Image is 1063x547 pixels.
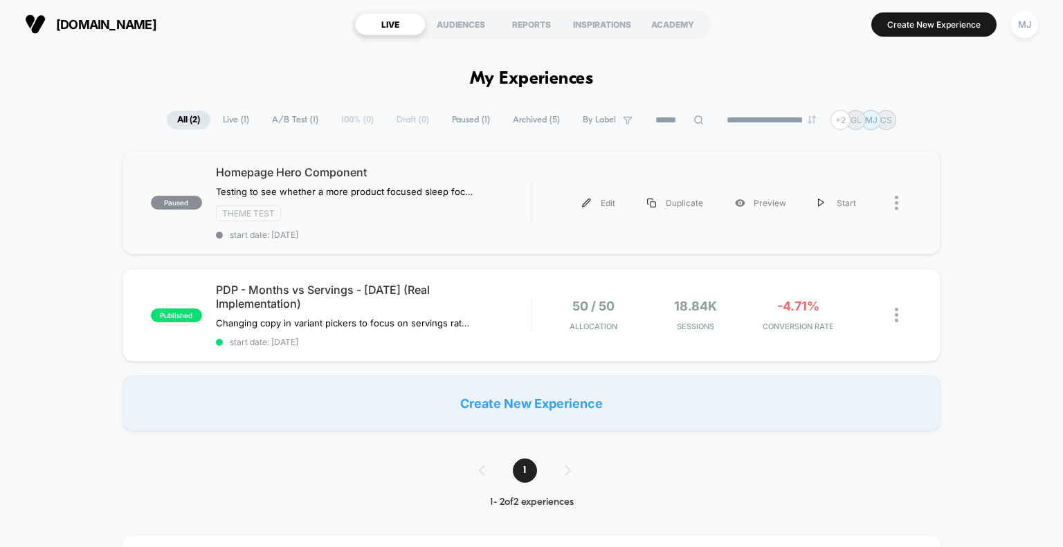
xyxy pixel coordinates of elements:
span: Homepage Hero Component [216,165,531,179]
div: 1 - 2 of 2 experiences [465,497,599,508]
span: Testing to see whether a more product focused sleep focused homepage (control) increases conversi... [216,186,473,197]
div: Edit [566,187,631,219]
p: GL [851,115,862,125]
h1: My Experiences [470,69,594,89]
button: MJ [1007,10,1042,39]
span: published [151,308,202,322]
img: Visually logo [25,14,46,35]
span: start date: [DATE] [216,230,531,240]
img: close [895,196,898,210]
span: Changing copy in variant pickers to focus on servings rather than months, to get people thinking ... [216,317,473,328]
button: [DOMAIN_NAME] [21,13,161,35]
button: Create New Experience [871,12,997,37]
img: end [808,115,816,124]
span: Live ( 1 ) [212,111,260,129]
span: 18.84k [674,299,717,313]
div: REPORTS [496,13,567,35]
div: MJ [1011,11,1038,38]
div: LIVE [355,13,426,35]
span: PDP - Months vs Servings - [DATE] (Real Implementation) [216,283,531,310]
span: -4.71% [777,299,819,313]
img: menu [582,198,591,207]
span: By Label [583,115,616,125]
span: All ( 2 ) [167,111,210,129]
span: Sessions [648,322,743,331]
div: Start [802,187,872,219]
div: + 2 [830,110,851,130]
img: menu [818,198,825,207]
span: 50 / 50 [572,299,615,313]
div: ACADEMY [637,13,708,35]
img: close [895,308,898,322]
p: CS [880,115,892,125]
span: [DOMAIN_NAME] [56,17,156,32]
div: INSPIRATIONS [567,13,637,35]
span: Theme Test [216,205,281,221]
img: menu [647,198,656,207]
div: Preview [719,187,802,219]
div: Create New Experience [122,376,941,431]
span: A/B Test ( 1 ) [262,111,329,129]
span: CONVERSION RATE [750,322,846,331]
span: paused [151,196,202,210]
span: 1 [513,458,537,483]
span: Paused ( 1 ) [442,111,500,129]
span: start date: [DATE] [216,337,531,347]
div: Duplicate [631,187,719,219]
p: MJ [865,115,878,125]
div: AUDIENCES [426,13,496,35]
span: Archived ( 5 ) [502,111,570,129]
span: Allocation [570,322,617,331]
